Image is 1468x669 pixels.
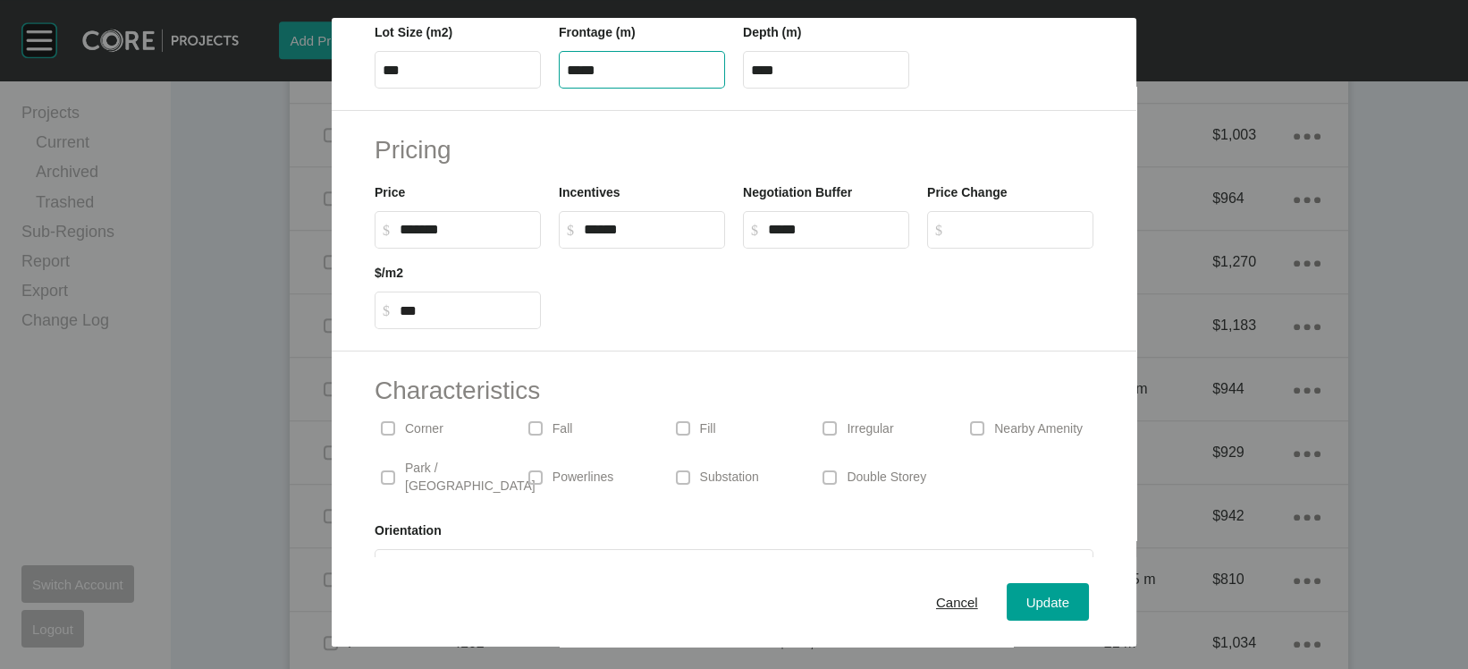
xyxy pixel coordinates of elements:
p: Double Storey [847,469,926,487]
label: Lot Size (m2) [375,25,452,39]
p: Substation [700,469,759,487]
p: Irregular [847,420,893,438]
button: Update [1007,583,1089,621]
label: Incentives [559,185,620,199]
input: $ [584,222,717,237]
input: $ [952,222,1085,237]
label: Depth (m) [743,25,801,39]
tspan: $ [567,223,574,238]
h2: Pricing [375,132,1093,167]
label: Price [375,185,405,199]
p: Corner [405,420,443,438]
tspan: $ [935,223,942,238]
label: Orientation [375,523,442,538]
h2: Characteristics [375,373,1093,408]
p: Fill [700,420,716,438]
input: $ [768,222,901,237]
input: $ [400,222,533,237]
p: Fall [553,420,573,438]
p: Powerlines [553,469,613,487]
label: Frontage (m) [559,25,636,39]
label: Negotiation Buffer [743,185,852,199]
span: Close menu... [1067,550,1086,586]
p: Nearby Amenity [994,420,1083,438]
span: Update [1026,595,1069,610]
tspan: $ [383,303,390,318]
tspan: $ [383,223,390,238]
label: $/m2 [375,266,403,280]
span: Cancel [936,595,978,610]
label: Price Change [927,185,1007,199]
input: $ [400,303,533,318]
p: Park / [GEOGRAPHIC_DATA] [405,460,536,495]
tspan: $ [751,223,758,238]
button: Cancel [916,583,998,621]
